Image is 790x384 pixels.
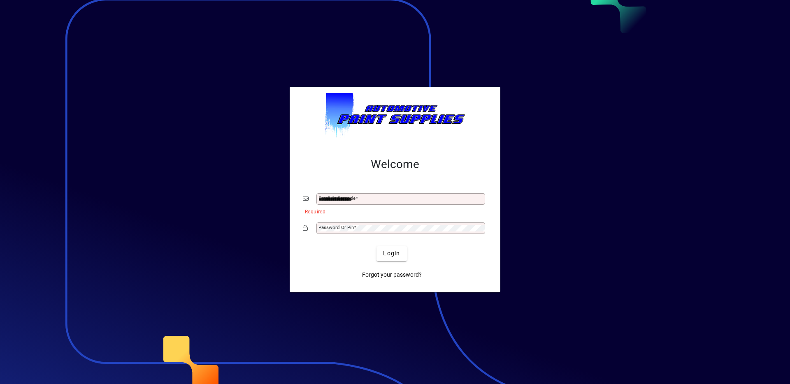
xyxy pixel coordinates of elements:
[303,157,487,171] h2: Welcome
[305,207,481,215] mat-error: Required
[376,246,407,261] button: Login
[359,268,425,282] a: Forgot your password?
[318,224,354,230] mat-label: Password or Pin
[383,249,400,258] span: Login
[318,195,355,201] mat-label: Email or Barcode
[362,271,422,279] span: Forgot your password?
